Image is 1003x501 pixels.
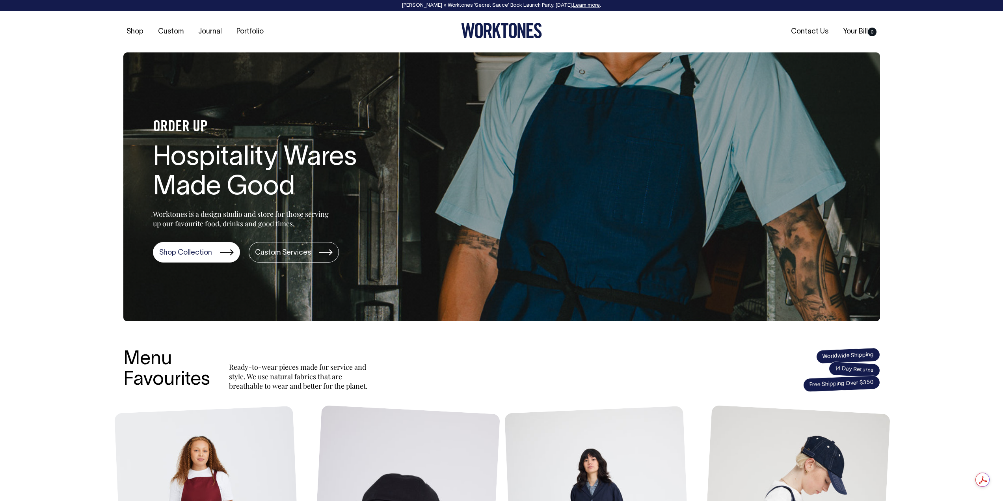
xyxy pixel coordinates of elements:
span: Worldwide Shipping [816,348,880,364]
h4: ORDER UP [153,119,405,136]
p: Worktones is a design studio and store for those serving up our favourite food, drinks and good t... [153,209,332,228]
a: Contact Us [788,25,832,38]
a: Learn more [573,3,600,8]
a: Shop Collection [153,242,240,263]
h1: Hospitality Wares Made Good [153,143,405,203]
span: 0 [868,28,876,36]
a: Journal [195,25,225,38]
p: Ready-to-wear pieces made for service and style. We use natural fabrics that are breathable to we... [229,362,371,391]
a: Shop [123,25,147,38]
a: Custom Services [249,242,339,263]
a: Your Bill0 [840,25,880,38]
div: [PERSON_NAME] × Worktones ‘Secret Sauce’ Book Launch Party, [DATE]. . [8,3,995,8]
span: 14 Day Returns [828,361,880,378]
h3: Menu Favourites [123,349,210,391]
span: Free Shipping Over $350 [803,375,880,392]
a: Portfolio [233,25,267,38]
a: Custom [155,25,187,38]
